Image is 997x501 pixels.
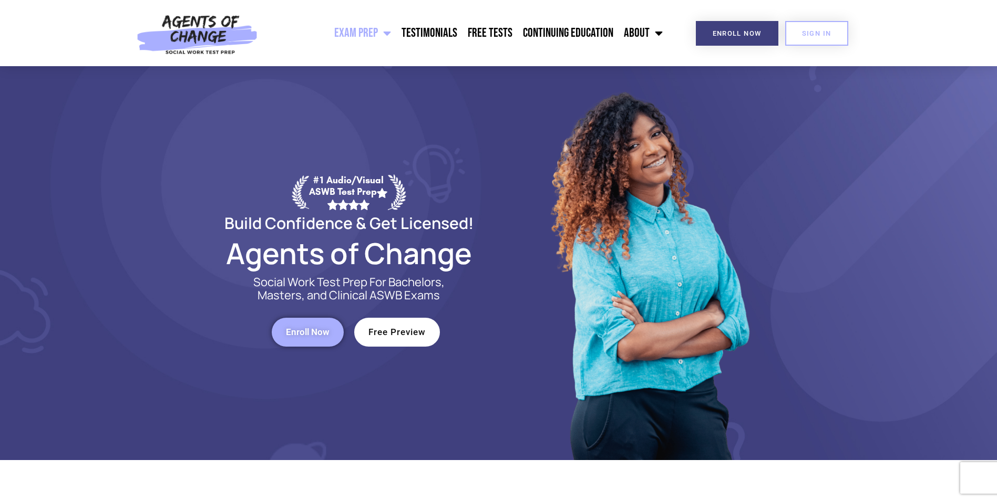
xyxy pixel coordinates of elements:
[619,20,668,46] a: About
[272,318,344,347] a: Enroll Now
[263,20,668,46] nav: Menu
[785,21,848,46] a: SIGN IN
[802,30,831,37] span: SIGN IN
[241,276,457,302] p: Social Work Test Prep For Bachelors, Masters, and Clinical ASWB Exams
[518,20,619,46] a: Continuing Education
[199,241,499,265] h2: Agents of Change
[368,328,426,337] span: Free Preview
[309,174,388,210] div: #1 Audio/Visual ASWB Test Prep
[396,20,462,46] a: Testimonials
[713,30,762,37] span: Enroll Now
[696,21,778,46] a: Enroll Now
[543,66,754,460] img: Website Image 1 (1)
[329,20,396,46] a: Exam Prep
[462,20,518,46] a: Free Tests
[354,318,440,347] a: Free Preview
[286,328,330,337] span: Enroll Now
[199,215,499,231] h2: Build Confidence & Get Licensed!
